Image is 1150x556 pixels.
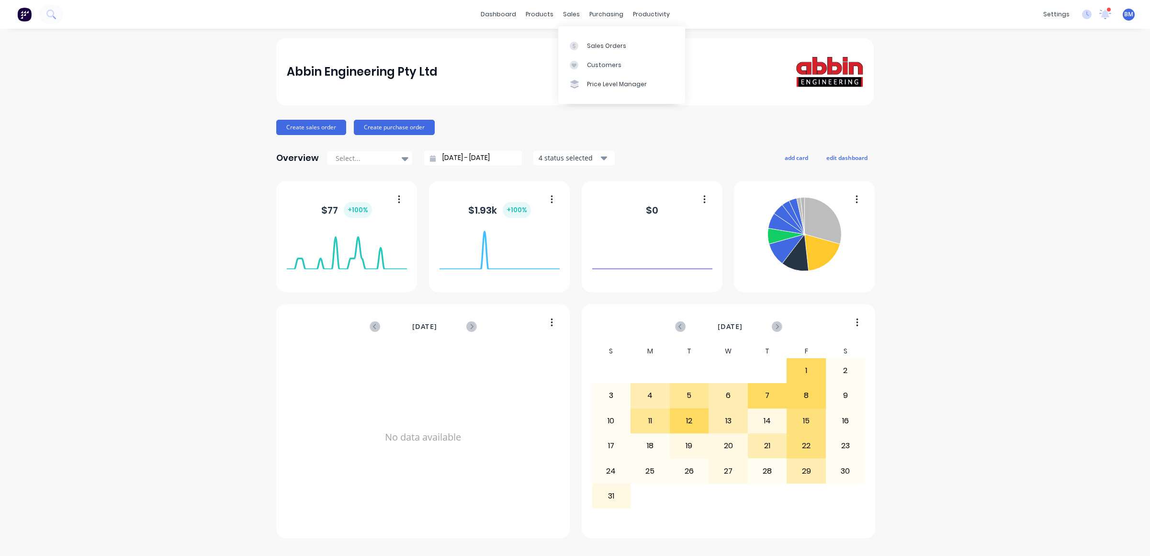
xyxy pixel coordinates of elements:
[709,409,747,433] div: 13
[748,344,787,358] div: T
[631,459,669,483] div: 25
[709,459,747,483] div: 27
[558,36,685,55] a: Sales Orders
[748,384,787,408] div: 7
[1038,7,1074,22] div: settings
[592,459,631,483] div: 24
[592,344,631,358] div: S
[709,434,747,458] div: 20
[287,62,438,81] div: Abbin Engineering Pty Ltd
[748,434,787,458] div: 21
[826,434,865,458] div: 23
[287,344,560,530] div: No data available
[592,384,631,408] div: 3
[718,321,743,332] span: [DATE]
[796,57,863,87] img: Abbin Engineering Pty Ltd
[826,459,865,483] div: 30
[587,42,626,50] div: Sales Orders
[17,7,32,22] img: Factory
[533,151,615,165] button: 4 status selected
[748,459,787,483] div: 28
[558,56,685,75] a: Customers
[631,409,669,433] div: 11
[787,409,825,433] div: 15
[787,344,826,358] div: F
[587,61,621,69] div: Customers
[592,484,631,508] div: 31
[670,409,709,433] div: 12
[587,80,647,89] div: Price Level Manager
[539,153,599,163] div: 4 status selected
[787,459,825,483] div: 29
[787,359,825,383] div: 1
[631,434,669,458] div: 18
[709,384,747,408] div: 6
[628,7,675,22] div: productivity
[521,7,558,22] div: products
[787,384,825,408] div: 8
[1124,10,1133,19] span: BM
[778,151,814,164] button: add card
[344,202,372,218] div: + 100 %
[321,202,372,218] div: $ 77
[476,7,521,22] a: dashboard
[354,120,435,135] button: Create purchase order
[709,344,748,358] div: W
[276,148,319,168] div: Overview
[558,75,685,94] a: Price Level Manager
[412,321,437,332] span: [DATE]
[631,384,669,408] div: 4
[631,344,670,358] div: M
[503,202,531,218] div: + 100 %
[826,359,865,383] div: 2
[670,459,709,483] div: 26
[748,409,787,433] div: 14
[585,7,628,22] div: purchasing
[820,151,874,164] button: edit dashboard
[592,409,631,433] div: 10
[276,120,346,135] button: Create sales order
[670,384,709,408] div: 5
[826,344,865,358] div: S
[592,434,631,458] div: 17
[670,344,709,358] div: T
[558,7,585,22] div: sales
[468,202,531,218] div: $ 1.93k
[646,203,658,217] div: $ 0
[826,409,865,433] div: 16
[826,384,865,408] div: 9
[787,434,825,458] div: 22
[670,434,709,458] div: 19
